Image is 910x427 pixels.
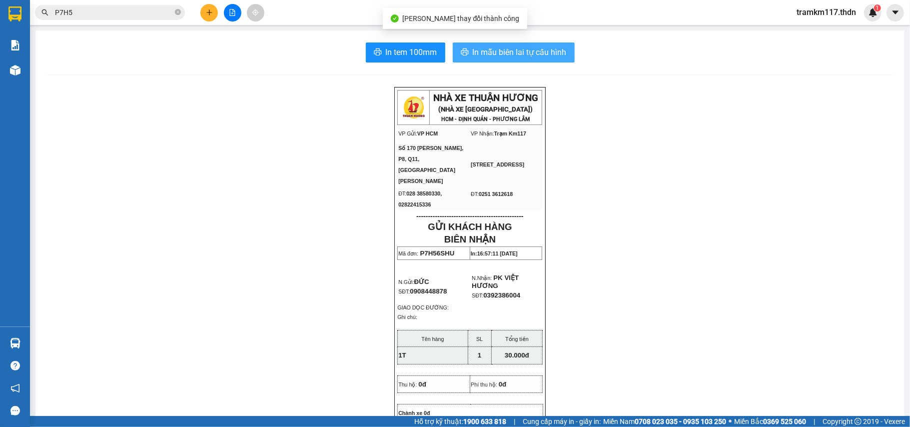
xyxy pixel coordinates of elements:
span: question-circle [10,361,20,370]
button: aim [247,4,264,21]
span: SL [476,336,483,342]
span: printer [461,48,469,57]
span: 0đ [419,380,427,388]
button: printerIn mẫu biên lai tự cấu hình [453,42,575,62]
span: Miền Nam [603,416,726,427]
span: 1T [398,351,406,359]
span: message [10,406,20,415]
span: ĐỨC [414,278,429,285]
span: 1 [478,351,481,359]
span: SĐT: [472,292,483,298]
span: Tổng tiền [505,336,529,342]
span: | [514,416,515,427]
span: plus [206,9,213,16]
span: 16:57:11 [DATE] [477,250,518,256]
strong: HCM - ĐỊNH QUÁN - PHƯƠNG LÂM [442,116,530,122]
span: 0908448878 [410,287,447,295]
span: [PERSON_NAME] thay đổi thành công [403,14,520,22]
span: 0392386004 [483,291,520,299]
span: P7H56SHU [420,249,455,257]
span: Hỗ trợ kỹ thuật: [414,416,506,427]
button: printerIn tem 100mm [366,42,445,62]
strong: 1900 633 818 [463,417,506,425]
span: [STREET_ADDRESS] [471,161,524,167]
strong: 0708 023 035 - 0935 103 250 [635,417,726,425]
span: VP Nhận: [471,130,494,136]
span: Số 170 [PERSON_NAME], P8, Q11, [GEOGRAPHIC_DATA][PERSON_NAME] [398,145,463,184]
span: | [814,416,815,427]
span: caret-down [891,8,900,17]
span: 0đ [499,380,507,388]
span: VP Gửi: [398,130,417,136]
span: SĐT: [398,288,447,294]
span: VP HCM [417,130,438,136]
span: tramkm117.thdn [789,6,864,18]
span: Ghi chú: [397,314,417,320]
span: ⚪️ [729,419,732,423]
span: ĐT: [471,191,479,197]
span: N.Nhận: [472,275,492,281]
span: 30.000đ [505,351,529,359]
span: copyright [855,418,862,425]
span: check-circle [391,14,399,22]
span: notification [10,383,20,393]
span: Cung cấp máy in - giấy in: [523,416,601,427]
span: Trạm Km117 [494,130,526,136]
span: 0251 3612618 [479,191,513,197]
button: file-add [224,4,241,21]
img: warehouse-icon [10,65,20,75]
img: logo [401,95,426,120]
span: Phí thu hộ: [471,381,497,387]
strong: 0369 525 060 [763,417,806,425]
strong: GỬI KHÁCH HÀNG [428,221,512,232]
span: ĐT: [398,190,406,196]
span: In mẫu biên lai tự cấu hình [473,46,567,58]
span: 028 38580330, 02822415336 [398,190,442,207]
span: ---------------------------------------------- [416,212,523,220]
button: caret-down [887,4,904,21]
strong: BIÊN NHẬN [444,234,496,244]
span: Tên hàng [421,336,444,342]
span: aim [252,9,259,16]
span: GIAO DỌC ĐƯỜNG: [397,304,449,310]
img: icon-new-feature [869,8,878,17]
span: In tem 100mm [386,46,437,58]
span: search [41,9,48,16]
span: Chành xe 0đ [398,410,430,416]
sup: 1 [874,4,881,11]
img: warehouse-icon [10,338,20,348]
span: close-circle [175,8,181,17]
strong: NHÀ XE THUẬN HƯƠNG [433,92,538,103]
span: printer [374,48,382,57]
span: In: [471,250,518,256]
span: file-add [229,9,236,16]
input: Tìm tên, số ĐT hoặc mã đơn [55,7,173,18]
span: Mã đơn: [398,250,418,256]
img: solution-icon [10,40,20,50]
span: 1 [876,4,879,11]
strong: (NHÀ XE [GEOGRAPHIC_DATA]) [439,105,533,113]
span: close-circle [175,9,181,15]
button: plus [200,4,218,21]
span: Thu hộ: [398,381,417,387]
span: Miền Bắc [734,416,806,427]
span: N.Gửi: [398,279,429,285]
span: PK VIỆT HƯƠNG [472,274,519,289]
img: logo-vxr [8,6,21,21]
